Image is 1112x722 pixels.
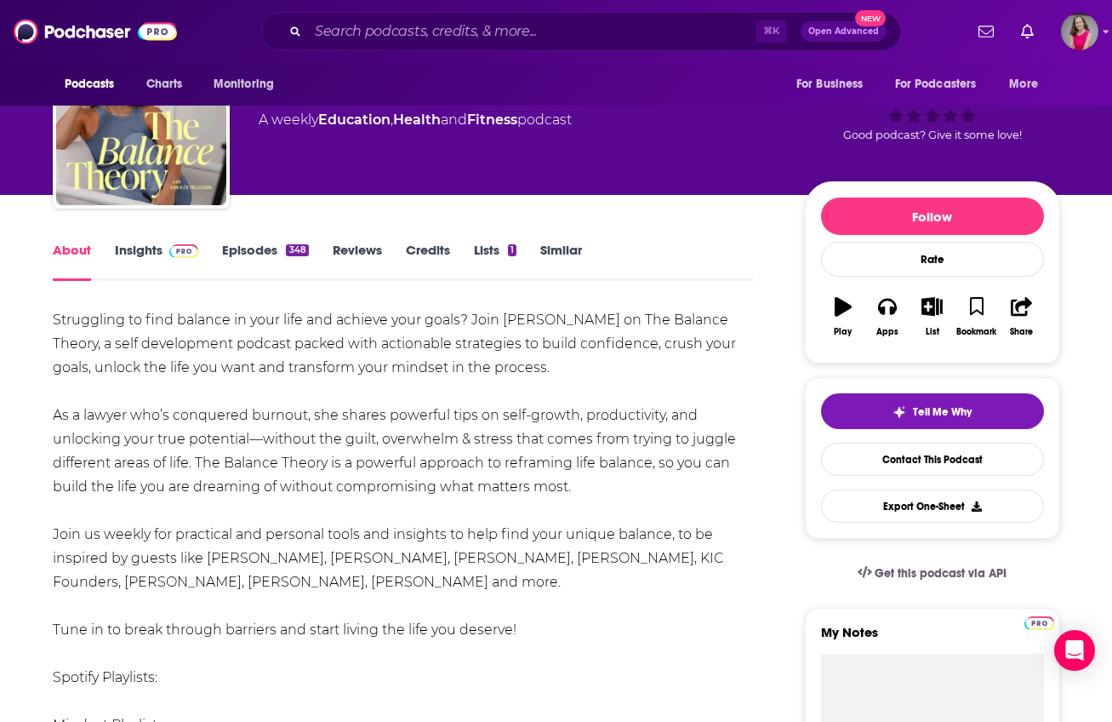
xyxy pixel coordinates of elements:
span: Logged in as AmyRasdal [1061,13,1098,50]
button: Export One-Sheet [821,490,1044,523]
div: Search podcasts, credits, & more... [261,12,901,51]
button: open menu [53,68,137,100]
button: open menu [997,68,1059,100]
img: Podchaser - Follow, Share and Rate Podcasts [14,15,177,48]
a: Similar [540,242,582,281]
div: List [926,327,939,337]
button: Show profile menu [1061,13,1098,50]
button: List [910,286,954,347]
span: For Business [796,72,864,96]
button: open menu [784,68,885,100]
span: ⌘ K [756,20,787,43]
button: Apps [865,286,910,347]
span: Podcasts [65,72,115,96]
span: For Podcasters [895,72,977,96]
span: Get this podcast via API [875,566,1007,581]
div: Bookmark [956,327,996,337]
span: Tell Me Why [913,405,972,419]
span: New [855,10,886,26]
div: Share [1010,327,1033,337]
span: Monitoring [214,72,274,96]
button: Share [999,286,1043,347]
img: The Balance Theory [56,35,226,205]
span: and [441,112,467,128]
a: Lists1 [474,242,516,281]
div: 1 [508,244,516,256]
a: Pro website [1024,614,1054,630]
button: tell me why sparkleTell Me Why [821,393,1044,429]
button: Bookmark [955,286,999,347]
a: Fitness [467,112,517,128]
span: Open Advanced [808,27,879,36]
a: About [53,242,91,281]
a: Show notifications dropdown [972,17,1001,46]
a: Contact This Podcast [821,443,1044,476]
span: More [1009,72,1038,96]
button: open menu [202,68,296,100]
div: Play [834,327,852,337]
a: Credits [406,242,450,281]
div: Open Intercom Messenger [1054,630,1095,671]
a: Get this podcast via API [844,553,1021,594]
img: Podchaser Pro [169,244,199,258]
span: Good podcast? Give it some love! [843,129,1022,141]
label: My Notes [821,624,1044,654]
button: Follow [821,198,1044,235]
img: tell me why sparkle [892,405,906,419]
a: Education [318,112,391,128]
input: Search podcasts, credits, & more... [308,18,756,45]
a: Charts [135,68,193,100]
span: , [391,112,393,128]
a: Episodes348 [222,242,308,281]
button: Play [821,286,865,347]
a: Reviews [333,242,382,281]
img: Podchaser Pro [1024,616,1054,630]
a: InsightsPodchaser Pro [115,242,199,281]
a: Health [393,112,441,128]
button: Open AdvancedNew [801,21,887,42]
a: Show notifications dropdown [1014,17,1041,46]
div: Rate [821,242,1044,277]
div: A weekly podcast [259,110,572,130]
div: 348 [286,244,308,256]
span: Charts [146,72,183,96]
div: Apps [876,327,898,337]
img: User Profile [1061,13,1098,50]
button: open menu [884,68,1001,100]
